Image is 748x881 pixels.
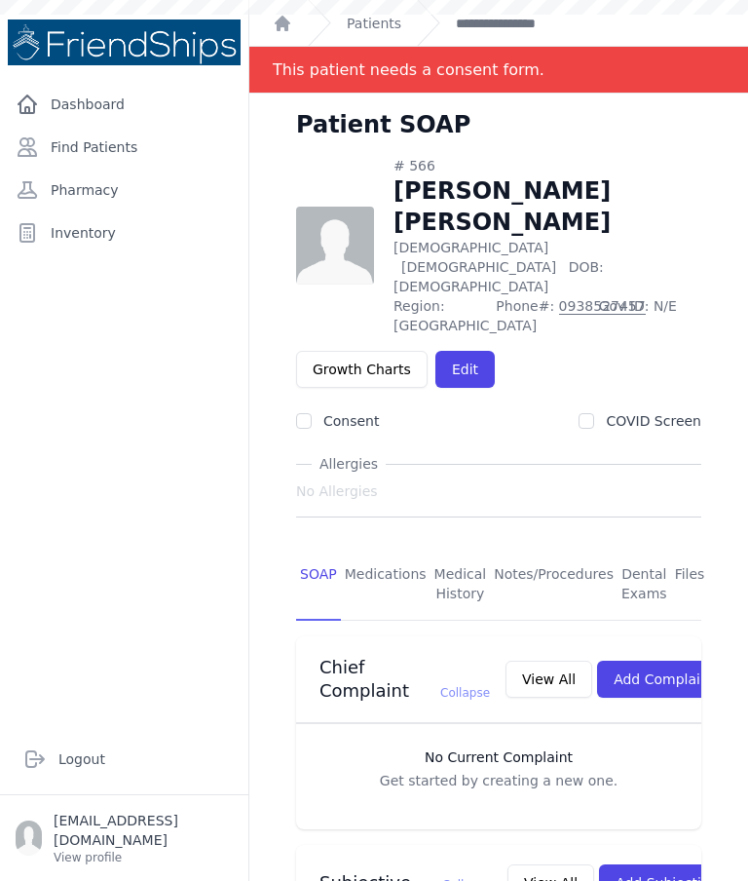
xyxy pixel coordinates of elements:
[430,549,491,621] a: Medical History
[435,351,495,388] a: Edit
[8,19,241,65] img: Medical Missions EMR
[401,259,556,275] span: [DEMOGRAPHIC_DATA]
[617,549,671,621] a: Dental Exams
[393,156,701,175] div: # 566
[16,740,233,779] a: Logout
[296,481,378,501] span: No Allergies
[249,47,748,94] div: Notification
[393,175,701,238] h1: [PERSON_NAME] [PERSON_NAME]
[312,454,386,474] span: Allergies
[316,747,682,767] h3: No Current Complaint
[296,351,428,388] a: Growth Charts
[599,296,701,335] span: Gov ID: N/E
[597,661,730,698] button: Add Complaint
[671,549,709,621] a: Files
[347,14,401,33] a: Patients
[490,549,617,621] a: Notes/Procedures
[606,413,701,429] label: COVID Screen
[393,238,701,296] p: [DEMOGRAPHIC_DATA]
[8,171,241,210] a: Pharmacy
[54,811,233,850] p: [EMAIL_ADDRESS][DOMAIN_NAME]
[505,661,592,698] button: View All
[296,109,470,140] h1: Patient SOAP
[316,771,682,790] p: Get started by creating a new one.
[319,656,490,703] h3: Chief Complaint
[496,296,586,335] span: Phone#:
[323,413,379,429] label: Consent
[16,811,233,865] a: [EMAIL_ADDRESS][DOMAIN_NAME] View profile
[341,549,430,621] a: Medications
[8,213,241,252] a: Inventory
[296,549,341,621] a: SOAP
[54,850,233,865] p: View profile
[8,128,241,167] a: Find Patients
[440,686,490,700] span: Collapse
[273,47,544,93] div: This patient needs a consent form.
[393,296,484,335] span: Region: [GEOGRAPHIC_DATA]
[296,549,701,621] nav: Tabs
[8,85,241,124] a: Dashboard
[296,207,374,285] img: person-242608b1a05df3501eefc295dc1bc67a.jpg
